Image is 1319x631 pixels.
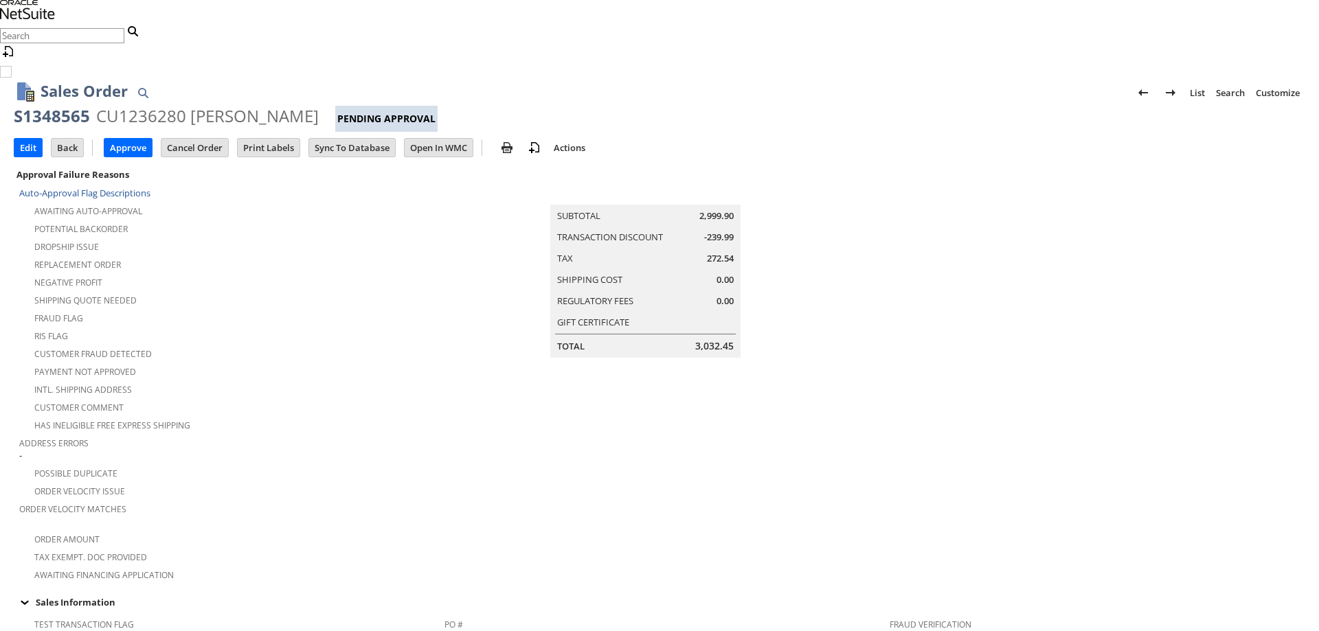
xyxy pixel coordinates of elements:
a: Order Amount [34,534,100,545]
a: RIS flag [34,330,68,342]
a: Tax [557,252,573,264]
a: Customer Fraud Detected [34,348,152,360]
svg: Search [124,23,141,39]
a: Order Velocity Issue [34,485,125,497]
a: Order Velocity Matches [19,503,126,515]
a: PO # [444,619,463,630]
a: Tax Exempt. Doc Provided [34,551,147,563]
a: Negative Profit [34,277,102,288]
input: Approve [104,139,152,157]
a: Customer Comment [34,402,124,413]
input: Print Labels [238,139,300,157]
input: Open In WMC [405,139,473,157]
div: S1348565 [14,105,90,127]
div: Pending Approval [335,106,438,132]
span: 0.00 [717,295,734,308]
td: Sales Information [14,593,1305,611]
a: Gift Certificate [557,316,629,328]
a: Actions [548,141,591,154]
a: Awaiting Financing Application [34,569,174,581]
img: print.svg [499,139,515,156]
a: Subtotal [557,209,600,222]
a: Customize [1250,82,1305,104]
a: Transaction Discount [557,231,663,243]
input: Cancel Order [161,139,228,157]
a: Total [557,340,585,352]
img: Next [1162,84,1179,101]
a: Auto-Approval Flag Descriptions [19,187,150,199]
a: Regulatory Fees [557,295,633,307]
span: 272.54 [707,252,734,265]
a: Has Ineligible Free Express Shipping [34,420,190,431]
span: 0.00 [717,273,734,286]
span: - [19,449,22,462]
span: 2,999.90 [699,209,734,222]
input: Edit [14,139,42,157]
a: Test Transaction Flag [34,619,134,630]
a: Payment not approved [34,366,136,378]
a: Potential Backorder [34,223,128,235]
a: Dropship Issue [34,241,99,253]
span: 3,032.45 [695,339,734,353]
a: Shipping Cost [557,273,622,286]
div: Sales Information [14,593,1300,611]
a: Search [1210,82,1250,104]
div: CU1236280 [PERSON_NAME] [96,105,319,127]
h1: Sales Order [41,80,128,102]
a: Intl. Shipping Address [34,384,132,395]
input: Back [52,139,83,157]
a: Replacement Order [34,259,121,271]
img: Previous [1135,84,1151,101]
a: Fraud Flag [34,312,83,324]
a: Shipping Quote Needed [34,295,137,306]
caption: Summary [550,183,741,205]
img: Quick Find [135,84,151,101]
span: -239.99 [704,231,734,244]
input: Sync To Database [309,139,395,157]
a: Awaiting Auto-Approval [34,205,142,217]
div: Approval Failure Reasons [14,165,439,183]
a: Address Errors [19,437,89,449]
a: List [1184,82,1210,104]
img: add-record.svg [526,139,543,156]
a: Fraud Verification [890,619,971,630]
a: Possible Duplicate [34,468,117,479]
